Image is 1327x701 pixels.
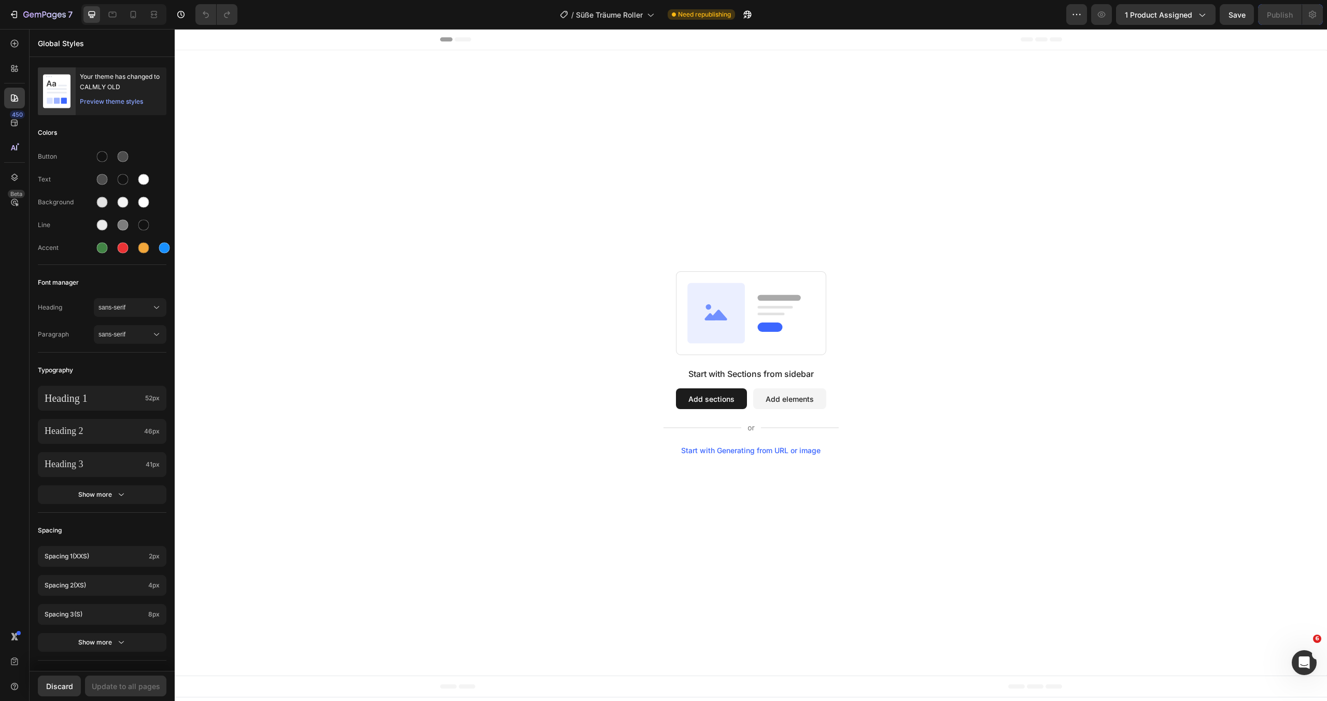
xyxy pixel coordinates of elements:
[144,427,160,436] span: 46px
[38,127,57,139] span: Colors
[45,552,145,561] p: Spacing 1
[578,359,652,380] button: Add elements
[38,303,94,312] span: Heading
[38,364,73,376] span: Typography
[10,110,25,119] div: 450
[149,552,160,561] span: 2px
[45,425,140,437] p: Heading 2
[46,681,73,692] div: Discard
[94,298,166,317] button: sans-serif
[45,581,144,590] p: Spacing 2
[94,325,166,344] button: sans-serif
[45,610,144,619] p: Spacing 3
[38,152,94,161] div: Button
[45,458,142,470] p: Heading 3
[38,220,94,230] div: Line
[1292,650,1317,675] iframe: Intercom live chat
[1220,4,1254,25] button: Save
[38,676,81,696] button: Discard
[145,394,160,403] span: 52px
[148,610,160,619] span: 8px
[74,610,82,618] span: (s)
[1125,9,1192,20] span: 1 product assigned
[514,339,639,351] div: Start with Sections from sidebar
[92,681,160,692] div: Update to all pages
[8,190,25,198] div: Beta
[80,96,143,107] div: Preview theme styles
[1116,4,1216,25] button: 1 product assigned
[74,581,86,589] span: (xs)
[1258,4,1302,25] button: Publish
[38,633,166,652] button: Show more
[195,4,237,25] div: Undo/Redo
[4,4,77,25] button: 7
[678,10,731,19] span: Need republishing
[38,38,166,49] p: Global Styles
[98,303,151,312] span: sans-serif
[78,489,126,500] div: Show more
[1229,10,1246,19] span: Save
[45,391,141,405] p: Heading 1
[38,330,94,339] span: Paragraph
[501,359,572,380] button: Add sections
[506,417,646,426] div: Start with Generating from URL or image
[38,175,94,184] div: Text
[38,198,94,207] div: Background
[85,676,166,696] button: Update to all pages
[1267,9,1293,20] div: Publish
[148,581,160,590] span: 4px
[146,460,160,469] span: 41px
[38,524,62,537] span: Spacing
[38,485,166,504] button: Show more
[1313,635,1321,643] span: 6
[571,9,574,20] span: /
[68,8,73,21] p: 7
[80,72,162,92] div: Your theme has changed to CALMLY OLD
[73,552,89,560] span: (xxs)
[38,276,79,289] span: Font manager
[98,330,151,339] span: sans-serif
[175,29,1327,701] iframe: Design area
[576,9,643,20] span: Süße Träume Roller
[78,637,126,648] div: Show more
[38,243,94,253] div: Accent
